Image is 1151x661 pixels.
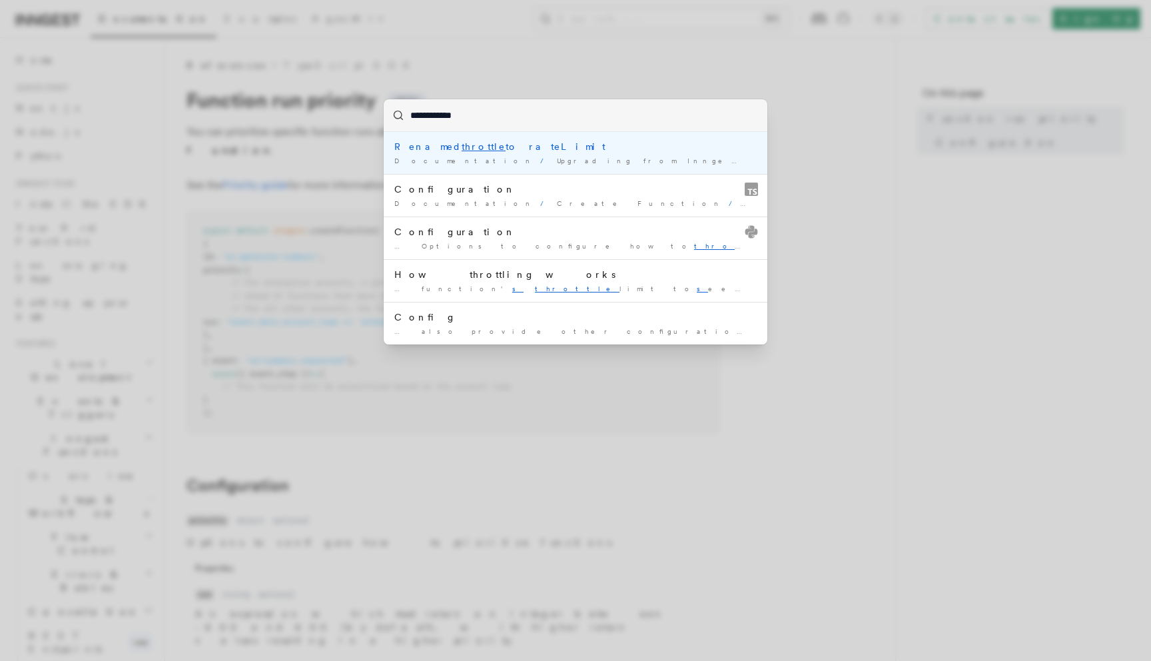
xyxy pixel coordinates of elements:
[462,141,506,152] mark: throttle
[557,157,888,165] span: Upgrading from Inngest DK v1 to v2
[394,140,757,153] div: Renamed to rateLimit
[540,157,552,165] span: /
[729,199,740,207] span: /
[512,285,524,293] mark: s
[394,268,757,281] div: How throttling works
[394,225,757,239] div: Configuration
[394,311,757,324] div: Config
[697,285,708,293] mark: s
[394,199,535,207] span: Documentation
[394,284,757,294] div: … function' limit to ee if there' capacity …
[394,157,535,165] span: Documentation
[557,199,723,207] span: Create Function
[394,241,757,251] div: … Options to configure how to function execution how nested …
[694,242,779,250] mark: throttle
[394,327,757,336] div: … also provide other configuration options, uch as concurrency, , debounce …
[394,183,757,196] div: Configuration
[540,199,552,207] span: /
[754,157,761,165] mark: S
[535,285,619,293] mark: throttle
